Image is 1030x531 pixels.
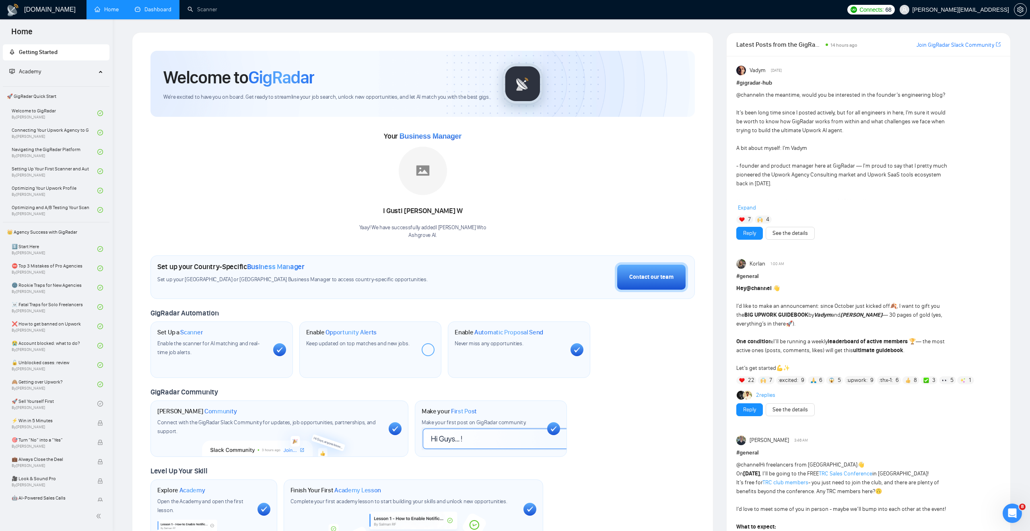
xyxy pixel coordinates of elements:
[12,317,97,335] a: ❌ How to get banned on UpworkBy[PERSON_NAME]
[12,375,97,393] a: 🙈 Getting over Upwork?By[PERSON_NAME]
[942,378,948,383] img: 👀
[629,273,674,282] div: Contact our team
[97,285,103,290] span: check-circle
[163,66,314,88] h1: Welcome to
[769,376,772,384] span: 7
[923,378,929,383] img: ✅
[838,376,841,384] span: 5
[12,475,89,483] span: 🎥 Look & Sound Pro
[772,405,808,414] a: See the details
[97,324,103,329] span: check-circle
[773,285,780,292] span: 👋
[736,259,746,269] img: Korlan
[840,311,882,318] strong: [PERSON_NAME]
[97,343,103,348] span: check-circle
[97,304,103,310] span: check-circle
[762,479,808,486] a: TRC club members
[97,498,103,503] span: lock
[736,403,763,416] button: Reply
[157,328,203,336] h1: Set Up a
[829,378,834,383] img: 😱
[770,260,784,268] span: 1:00 AM
[474,328,543,336] span: Automatic Proposal Send
[950,376,954,384] span: 5
[814,311,831,318] strong: Vadym
[996,41,1001,48] span: export
[97,478,103,484] span: lock
[9,68,15,74] span: fund-projection-screen
[736,39,823,50] span: Latest Posts from the GigRadar Community
[739,217,745,222] img: ❤️
[359,232,486,239] p: Ashgrove AI .
[736,91,760,98] span: @channel
[334,486,381,494] span: Academy Lesson
[736,523,776,530] strong: What to expect:
[97,420,103,426] span: lock
[772,229,808,238] a: See the details
[97,207,103,213] span: check-circle
[853,347,903,354] strong: ultimate guidebook
[150,309,218,317] span: GigRadar Automation
[157,340,260,356] span: Enable the scanner for AI matching and real-time job alerts.
[914,376,917,384] span: 8
[786,320,793,327] span: 🚀
[896,376,899,384] span: 6
[202,419,356,456] img: slackcommunity-bg.png
[739,378,745,383] img: ❤️
[969,376,971,384] span: 1
[1019,504,1026,510] span: 8
[455,340,523,347] span: Never miss any opportunities.
[97,149,103,155] span: check-circle
[917,41,994,50] a: Join GigRadar Slack Community
[422,419,526,426] span: Make your first post on GigRadar community.
[743,229,756,238] a: Reply
[801,376,804,384] span: 9
[97,130,103,135] span: check-circle
[737,391,746,400] img: Sergei Badalian
[811,378,816,383] img: 🙏
[150,388,218,396] span: GigRadar Community
[756,391,775,399] a: 2replies
[851,6,857,13] img: upwork-logo.png
[819,376,822,384] span: 6
[1014,6,1027,13] a: setting
[996,41,1001,48] a: export
[771,67,782,74] span: [DATE]
[736,448,1001,457] h1: # general
[3,44,109,60] li: Getting Started
[4,88,109,104] span: 🚀 GigRadar Quick Start
[736,461,760,468] span: @channel
[5,26,39,43] span: Home
[736,66,746,75] img: Vadym
[97,382,103,387] span: check-circle
[157,498,243,514] span: Open the Academy and open the first lesson.
[743,470,760,477] strong: [DATE]
[766,227,815,240] button: See the details
[12,463,89,468] span: By [PERSON_NAME]
[12,494,89,502] span: 🤖 AI-Powered Sales Calls
[736,79,1001,87] h1: # gigradar-hub
[736,285,772,292] strong: Hey
[9,49,15,55] span: rocket
[12,182,97,199] a: Optimizing Your Upwork ProfileBy[PERSON_NAME]
[748,376,754,384] span: 22
[12,124,97,141] a: Connecting Your Upwork Agency to GigRadarBy[PERSON_NAME]
[455,328,543,336] h1: Enable
[95,6,119,13] a: homeHome
[760,378,766,383] img: 🙌
[157,276,476,284] span: Set up your [GEOGRAPHIC_DATA] or [GEOGRAPHIC_DATA] Business Manager to access country-specific op...
[97,459,103,465] span: lock
[399,147,447,195] img: placeholder.png
[902,7,907,12] span: user
[187,6,217,13] a: searchScanner
[248,66,314,88] span: GigRadar
[247,262,305,271] span: Business Manager
[776,365,783,371] span: 💪
[12,425,89,429] span: By [PERSON_NAME]
[870,376,873,384] span: 9
[1014,6,1026,13] span: setting
[290,486,381,494] h1: Finish Your First
[736,284,948,373] div: I’d like to make an announcement: since October just kicked off , I want to gift you the by and —...
[744,311,808,318] strong: BIG UPWORK GUIDEBOOK
[12,444,89,449] span: By [PERSON_NAME]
